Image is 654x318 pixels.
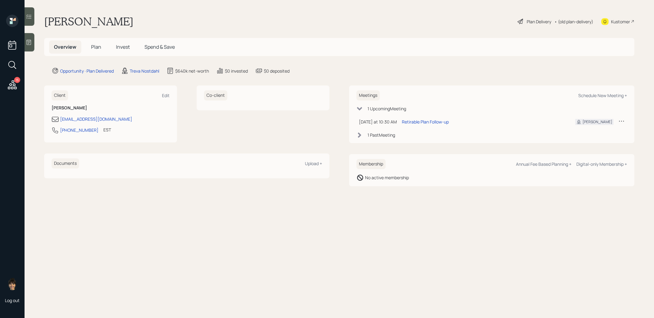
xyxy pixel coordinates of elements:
[402,119,449,125] div: Retirable Plan Follow-up
[130,68,159,74] div: Treva Nostdahl
[516,161,571,167] div: Annual Fee Based Planning +
[5,297,20,303] div: Log out
[60,127,98,133] div: [PHONE_NUMBER]
[356,159,386,169] h6: Membership
[52,158,79,168] h6: Documents
[356,90,380,100] h6: Meetings
[204,90,227,100] h6: Co-client
[554,18,593,25] div: • (old plan-delivery)
[578,93,627,98] div: Schedule New Meeting +
[611,18,630,25] div: Kustomer
[60,68,114,74] div: Opportunity · Plan Delivered
[264,68,290,74] div: $0 deposited
[52,90,68,100] h6: Client
[359,119,397,125] div: [DATE] at 10:30 AM
[365,174,409,181] div: No active membership
[527,18,551,25] div: Plan Delivery
[144,44,175,50] span: Spend & Save
[583,119,612,125] div: [PERSON_NAME]
[6,278,18,290] img: treva-nostdahl-headshot.png
[225,68,248,74] div: $0 invested
[44,15,133,28] h1: [PERSON_NAME]
[103,127,111,133] div: EST
[305,161,322,166] div: Upload +
[14,77,20,83] div: 15
[91,44,101,50] span: Plan
[576,161,627,167] div: Digital-only Membership +
[116,44,130,50] span: Invest
[52,105,170,111] h6: [PERSON_NAME]
[60,116,132,122] div: [EMAIL_ADDRESS][DOMAIN_NAME]
[367,132,395,138] div: 1 Past Meeting
[54,44,76,50] span: Overview
[175,68,209,74] div: $640k net-worth
[162,93,170,98] div: Edit
[367,105,406,112] div: 1 Upcoming Meeting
